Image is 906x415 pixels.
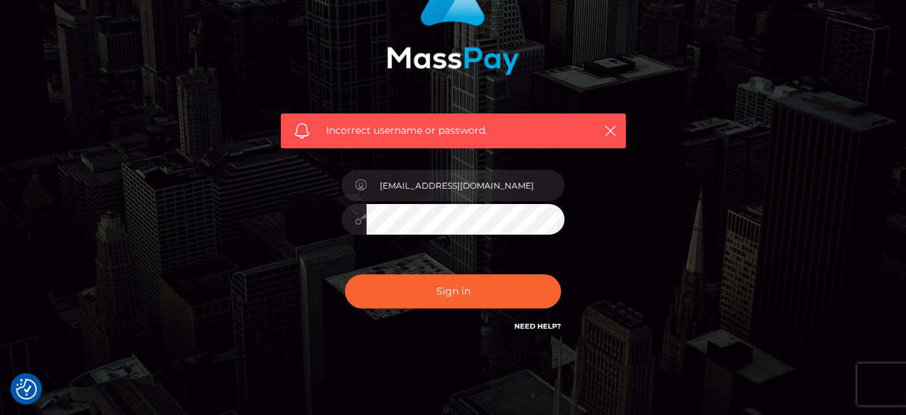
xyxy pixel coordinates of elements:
[16,379,37,400] button: Consent Preferences
[514,322,561,331] a: Need Help?
[345,274,561,308] button: Sign in
[326,123,581,138] span: Incorrect username or password.
[16,379,37,400] img: Revisit consent button
[367,170,565,201] input: Username...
